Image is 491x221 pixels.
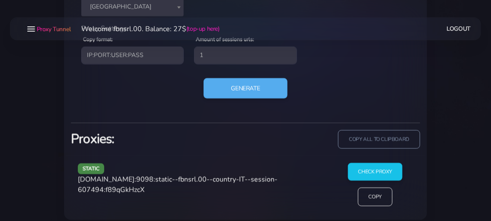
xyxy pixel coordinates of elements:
[186,24,220,33] a: (top-up here)
[78,175,277,195] span: [DOMAIN_NAME]:9098:static--fbnsrl.00--country-IT--session-607494:f89qGkHzcX
[449,179,480,210] iframe: Webchat Widget
[447,21,471,37] a: Logout
[204,78,288,99] button: Generate
[37,25,71,33] span: Proxy Tunnel
[35,22,71,36] a: Proxy Tunnel
[348,163,403,181] input: Check Proxy
[338,130,420,149] input: copy all to clipboard
[358,188,392,206] input: Copy
[86,1,179,13] span: Italy
[78,163,104,174] span: static
[71,24,220,34] li: Welcome fbnsrl.00. Balance: 27$
[71,130,240,148] h3: Proxies:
